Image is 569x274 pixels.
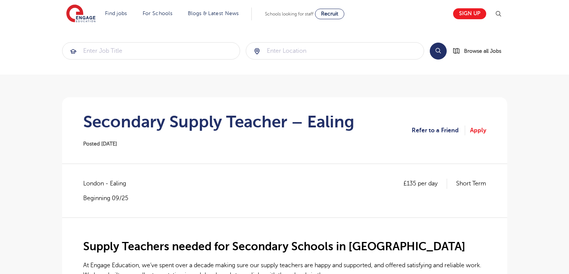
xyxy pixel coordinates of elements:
span: Browse all Jobs [464,47,501,55]
span: London - Ealing [83,179,134,188]
p: Short Term [456,179,486,188]
a: Sign up [453,8,486,19]
p: Beginning 09/25 [83,194,134,202]
a: Browse all Jobs [453,47,507,55]
span: Recruit [321,11,338,17]
input: Submit [246,43,424,59]
h1: Secondary Supply Teacher – Ealing [83,112,354,131]
div: Submit [246,42,424,60]
a: Refer to a Friend [412,126,465,135]
a: Apply [470,126,486,135]
a: For Schools [143,11,172,16]
div: Submit [62,42,240,60]
img: Engage Education [66,5,96,23]
a: Blogs & Latest News [188,11,239,16]
a: Find jobs [105,11,127,16]
h2: Supply Teachers needed for Secondary Schools in [GEOGRAPHIC_DATA] [83,240,486,253]
button: Search [430,43,447,60]
a: Recruit [315,9,344,19]
span: Schools looking for staff [265,11,313,17]
span: Posted [DATE] [83,141,117,147]
input: Submit [62,43,240,59]
p: £135 per day [403,179,447,188]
